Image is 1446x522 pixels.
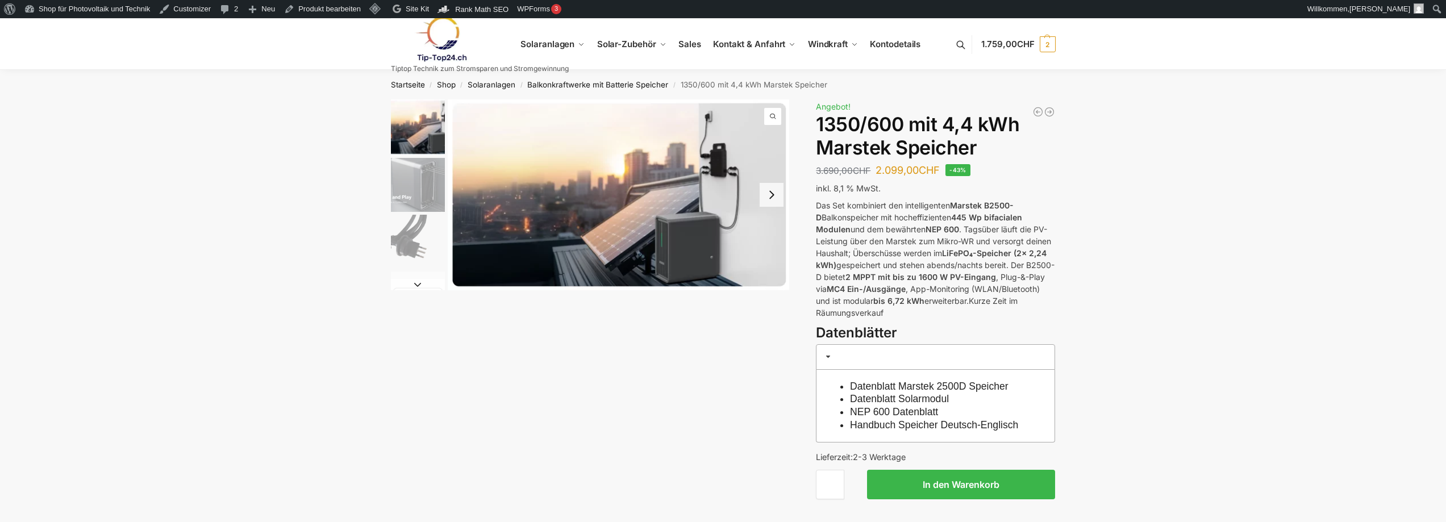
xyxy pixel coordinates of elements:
a: Solar-Zubehör [593,19,671,70]
span: / [668,81,680,90]
strong: bis 6,72 kWh [873,296,924,306]
a: Datenblatt Solarmodul [850,393,949,404]
span: / [456,81,468,90]
a: Balkonkraftwerke mit Batterie Speicher [527,80,668,89]
h3: Datenblätter [816,323,1055,343]
span: CHF [853,165,870,176]
p: Das Set kombiniert den intelligenten Balkonspeicher mit hocheffizienten und dem bewährten . Tagsü... [816,199,1055,319]
a: Windkraft [803,19,863,70]
span: Kontodetails [870,39,920,49]
a: Kontodetails [865,19,925,70]
span: / [515,81,527,90]
li: 1 / 9 [448,99,790,290]
span: / [425,81,437,90]
li: 3 / 9 [388,213,445,270]
bdi: 3.690,00 [816,165,870,176]
a: Shop [437,80,456,89]
span: Site Kit [406,5,429,13]
span: CHF [919,164,940,176]
span: 2 [1040,36,1056,52]
span: Sales [678,39,701,49]
a: Balkonkraftwerk mit Marstek Speicher5 1 [448,99,790,290]
p: Tiptop Technik zum Stromsparen und Stromgewinnung [391,65,569,72]
span: -43% [945,164,970,176]
img: ChatGPT Image 29. März 2025, 12_41_06 [391,272,445,325]
a: Steckerkraftwerk mit 8 KW Speicher und 8 Solarmodulen mit 3600 Watt [1032,106,1044,118]
input: Produktmenge [816,470,844,499]
nav: Breadcrumb [370,70,1076,99]
span: Kontakt & Anfahrt [713,39,785,49]
li: 4 / 9 [388,270,445,327]
a: Solaranlagen [468,80,515,89]
img: Benutzerbild von Rupert Spoddig [1414,3,1424,14]
a: Datenblatt Marstek 2500D Speicher [850,381,1009,392]
span: Lieferzeit: [816,452,906,462]
div: 3 [551,4,561,14]
li: 2 / 9 [388,156,445,213]
span: Windkraft [808,39,848,49]
li: 1 / 9 [388,99,445,156]
a: NEP 600 Datenblatt [850,406,938,417]
strong: NEP 600 [926,224,959,234]
span: Angebot! [816,102,851,111]
button: Next slide [391,279,445,290]
img: Balkonkraftwerk mit Marstek Speicher [391,99,445,155]
span: [PERSON_NAME] [1349,5,1410,13]
span: Solar-Zubehör [597,39,656,49]
strong: 2 MPPT mit bis zu 1600 W PV-Eingang [845,272,996,282]
img: Marstek Balkonkraftwerk [391,158,445,212]
img: Balkonkraftwerk mit Marstek Speicher [448,99,790,290]
span: inkl. 8,1 % MwSt. [816,183,881,193]
img: Anschlusskabel-3meter_schweizer-stecker [391,215,445,269]
img: Solaranlagen, Speicheranlagen und Energiesparprodukte [391,16,490,62]
a: Flexible Solarpanels (2×240 Watt & Solar Laderegler [1044,106,1055,118]
a: Sales [674,19,706,70]
h1: 1350/600 mit 4,4 kWh Marstek Speicher [816,113,1055,160]
span: CHF [1017,39,1035,49]
span: Rank Math SEO [455,5,509,14]
a: 1.759,00CHF 2 [981,27,1056,61]
span: 1.759,00 [981,39,1035,49]
a: Handbuch Speicher Deutsch-Englisch [850,419,1018,431]
a: Startseite [391,80,425,89]
bdi: 2.099,00 [876,164,940,176]
span: 2-3 Werktage [853,452,906,462]
a: Kontakt & Anfahrt [709,19,801,70]
nav: Cart contents [981,18,1056,71]
button: Next slide [760,183,784,207]
button: In den Warenkorb [867,470,1055,499]
strong: MC4 Ein-/Ausgänge [827,284,906,294]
